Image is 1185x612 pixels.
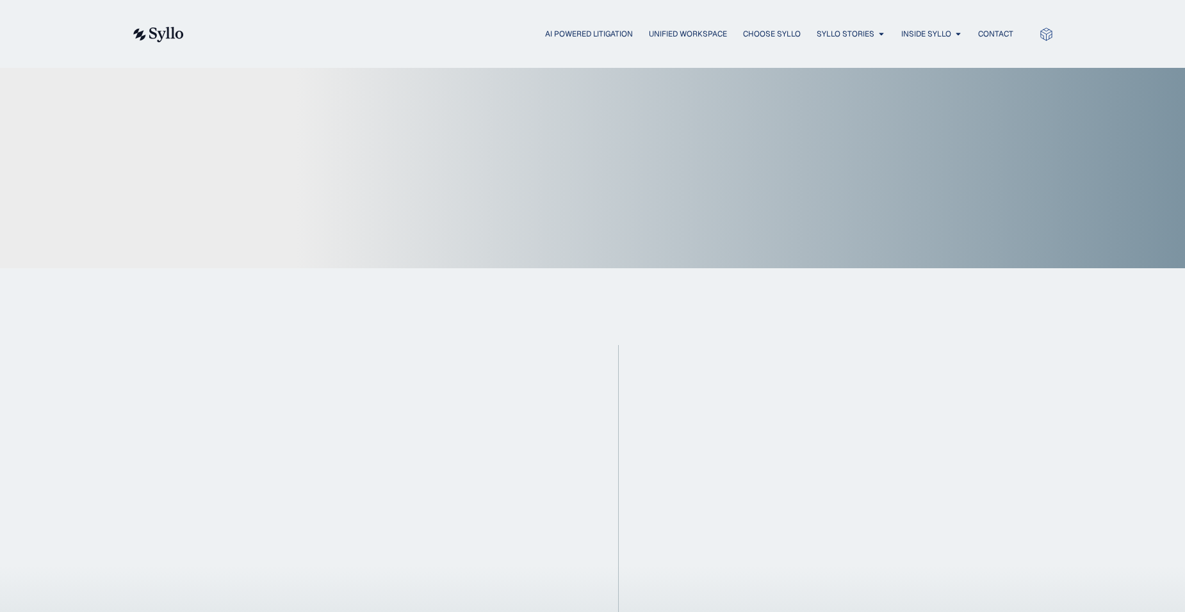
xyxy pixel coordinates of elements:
[901,28,951,40] a: Inside Syllo
[545,28,633,40] a: AI Powered Litigation
[978,28,1013,40] a: Contact
[817,28,874,40] a: Syllo Stories
[209,28,1013,40] nav: Menu
[209,28,1013,40] div: Menu Toggle
[743,28,801,40] a: Choose Syllo
[649,28,727,40] a: Unified Workspace
[131,27,184,42] img: syllo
